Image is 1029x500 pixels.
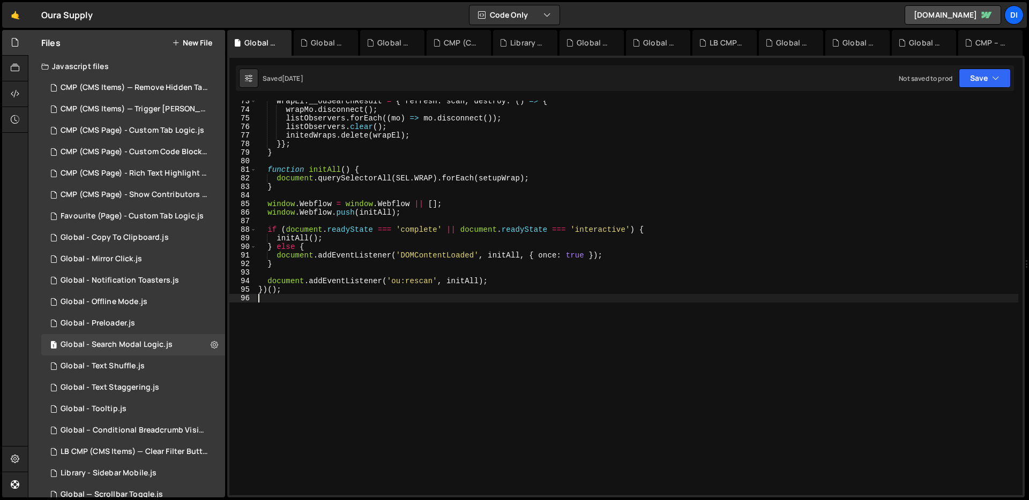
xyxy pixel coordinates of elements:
[61,104,208,114] div: CMP (CMS Items) — Trigger [PERSON_NAME] on Save.js
[229,260,257,268] div: 92
[61,340,173,350] div: Global - Search Modal Logic.js
[229,294,257,302] div: 96
[842,37,877,48] div: Global – Conditional (Device) Element Visibility.js
[61,190,208,200] div: CMP (CMS Page) - Show Contributors Name.js
[959,69,1011,88] button: Save
[61,254,142,264] div: Global - Mirror Click.js
[229,174,257,183] div: 82
[41,398,225,420] div: 14937/44562.js
[510,37,545,48] div: Library - Sidebar Mobile.js
[61,383,159,392] div: Global - Text Staggering.js
[41,227,225,248] div: 14937/44582.js
[50,342,57,350] span: 1
[229,97,257,105] div: 73
[909,37,943,48] div: Global – Mirror Search Cover Image.js
[41,291,225,313] div: 14937/44586.js
[61,426,208,435] div: Global – Conditional Breadcrumb Visibility.js
[311,37,345,48] div: Global - Text Staggering.js
[41,9,93,21] div: Oura Supply
[577,37,611,48] div: Global - Offline Mode.js
[377,37,412,48] div: Global - Text Shuffle.js
[229,157,257,165] div: 80
[61,276,179,285] div: Global - Notification Toasters.js
[61,361,145,371] div: Global - Text Shuffle.js
[229,105,257,114] div: 74
[172,39,212,47] button: New File
[229,243,257,251] div: 90
[229,148,257,157] div: 79
[61,83,208,93] div: CMP (CMS Items) — Remove Hidden Tags on Load.js
[229,277,257,285] div: 94
[975,37,1010,48] div: CMP – Clipboard Copy Handler for JSON Code.js
[41,248,225,270] div: 14937/44471.js
[61,468,156,478] div: Library - Sidebar Mobile.js
[444,37,478,48] div: CMP (CMS Page) - Rich Text Highlight Pill.js
[229,268,257,277] div: 93
[229,140,257,148] div: 78
[282,74,303,83] div: [DATE]
[229,183,257,191] div: 83
[41,270,225,291] div: 14937/44585.js
[61,490,163,499] div: Global — Scrollbar Toggle.js
[263,74,303,83] div: Saved
[229,217,257,225] div: 87
[41,463,225,484] div: 14937/44593.js
[229,165,257,174] div: 81
[229,200,257,208] div: 85
[229,234,257,243] div: 89
[41,184,229,206] div: 14937/44194.js
[41,163,229,184] div: 14937/44597.js
[905,5,1001,25] a: [DOMAIN_NAME]
[229,251,257,260] div: 91
[41,355,225,377] div: 14937/44779.js
[61,211,204,221] div: Favourite (Page) - Custom Tab Logic.js
[61,319,135,328] div: Global - Preloader.js
[710,37,744,48] div: LB CMP (CMS Items) — Clear Filter Buttons.js
[61,297,147,307] div: Global - Offline Mode.js
[41,77,229,99] div: 14937/43535.js
[229,191,257,200] div: 84
[1004,5,1024,25] a: Di
[229,131,257,140] div: 77
[776,37,810,48] div: Global - Copy To Clipboard.js
[28,56,225,77] div: Javascript files
[61,126,204,135] div: CMP (CMS Page) - Custom Tab Logic.js
[41,420,229,441] div: 14937/44170.js
[61,147,208,157] div: CMP (CMS Page) - Custom Code Block Setup.js
[41,120,225,141] div: 14937/44470.js
[229,208,257,217] div: 86
[41,37,61,49] h2: Files
[229,285,257,294] div: 95
[61,169,208,178] div: CMP (CMS Page) - Rich Text Highlight Pill.js
[469,5,560,25] button: Code Only
[61,447,208,457] div: LB CMP (CMS Items) — Clear Filter Buttons.js
[244,37,279,48] div: Global - Search Modal Logic.js
[61,404,126,414] div: Global - Tooltip.js
[41,334,225,355] div: 14937/44851.js
[229,114,257,123] div: 75
[41,141,229,163] div: 14937/44281.js
[41,377,225,398] div: 14937/44781.js
[41,99,229,120] div: 14937/43515.js
[41,206,225,227] div: 14937/43902.js
[41,313,225,334] div: 14937/43958.js
[2,2,28,28] a: 🤙
[899,74,952,83] div: Not saved to prod
[229,225,257,234] div: 88
[229,123,257,131] div: 76
[41,441,229,463] div: 14937/43376.js
[61,233,169,243] div: Global - Copy To Clipboard.js
[643,37,677,48] div: Global - Notification Toasters.js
